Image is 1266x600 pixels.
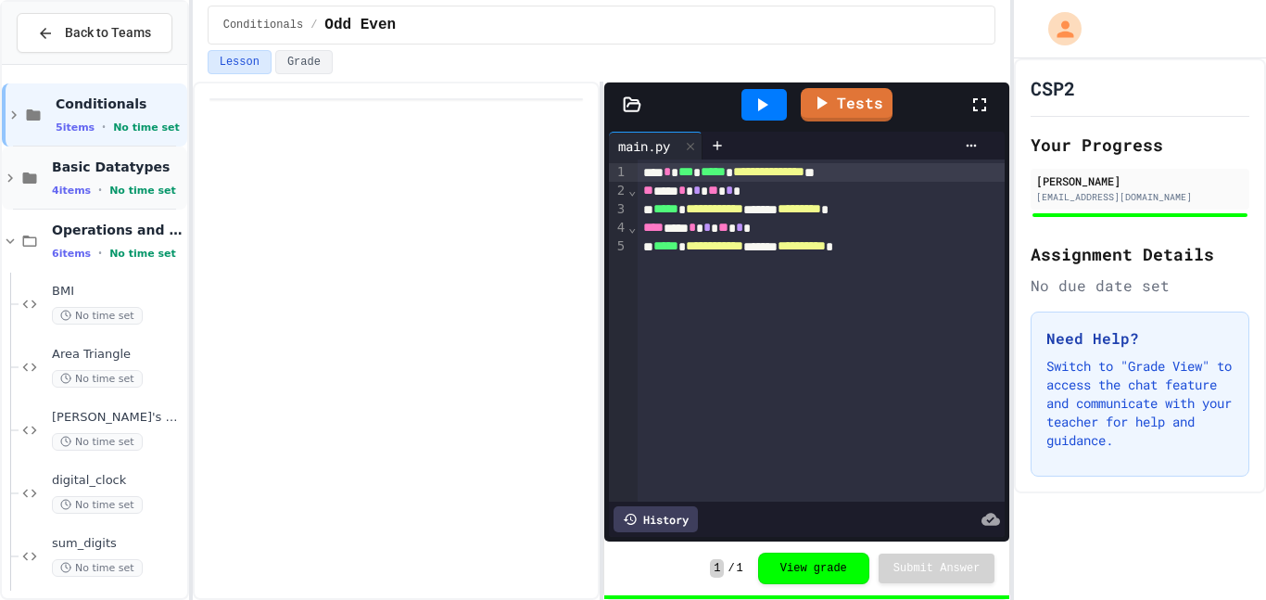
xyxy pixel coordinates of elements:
div: [EMAIL_ADDRESS][DOMAIN_NAME] [1036,190,1244,204]
span: No time set [52,433,143,451]
span: digital_clock [52,473,184,489]
div: 5 [609,237,627,256]
div: 3 [609,200,627,219]
span: Conditionals [223,18,303,32]
span: sum_digits [52,536,184,552]
div: My Account [1029,7,1086,50]
span: Fold line [627,220,637,235]
p: Switch to "Grade View" to access the chat feature and communicate with your teacher for help and ... [1046,357,1234,450]
h3: Need Help? [1046,327,1234,350]
span: Conditionals [56,96,184,112]
h1: CSP2 [1031,75,1075,101]
button: Submit Answer [879,554,995,583]
button: Back to Teams [17,13,172,53]
span: / [310,18,317,32]
span: Operations and Variables [52,222,184,238]
span: Basic Datatypes [52,159,184,175]
div: No due date set [1031,274,1249,297]
span: • [102,120,106,134]
span: Area Triangle [52,347,184,363]
div: 1 [609,163,627,182]
div: History [614,506,698,532]
div: main.py [609,132,703,160]
span: 1 [710,559,724,578]
span: No time set [52,496,143,514]
div: 4 [609,219,627,237]
div: main.py [609,136,679,156]
span: / [728,561,734,576]
span: Fold line [627,183,637,198]
span: Odd Even [324,14,396,36]
div: [PERSON_NAME] [1036,172,1244,189]
button: Lesson [208,50,272,74]
span: BMI [52,284,184,300]
span: • [98,246,102,261]
span: No time set [113,121,180,134]
span: 1 [737,561,743,576]
span: No time set [52,559,143,577]
span: • [98,183,102,198]
h2: Your Progress [1031,132,1249,158]
span: No time set [52,370,143,388]
span: [PERSON_NAME]'s Formula [52,410,184,426]
span: 6 items [52,248,91,260]
span: No time set [52,307,143,325]
a: Tests [801,88,893,121]
span: 5 items [56,121,95,134]
span: No time set [109,185,176,197]
span: 4 items [52,185,91,197]
h2: Assignment Details [1031,241,1249,267]
span: Back to Teams [65,23,151,43]
span: No time set [109,248,176,260]
button: Grade [275,50,333,74]
div: 2 [609,182,627,200]
span: Submit Answer [893,561,981,576]
button: View grade [758,553,869,584]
